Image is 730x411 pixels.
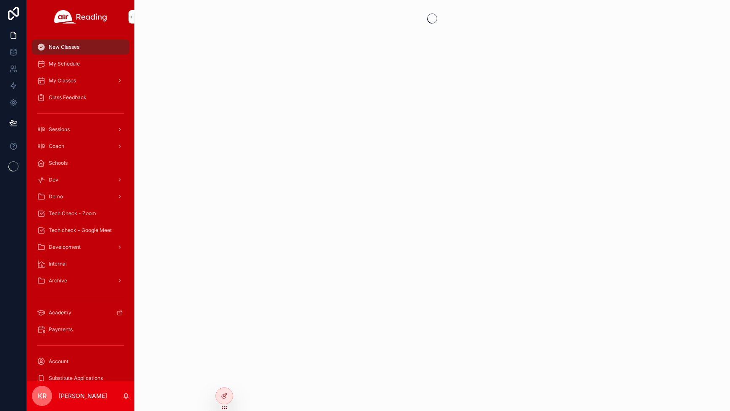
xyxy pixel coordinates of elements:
[49,277,67,284] span: Archive
[32,122,129,137] a: Sessions
[49,309,71,316] span: Academy
[32,73,129,88] a: My Classes
[59,392,107,400] p: [PERSON_NAME]
[38,391,47,401] span: KR
[32,305,129,320] a: Academy
[49,210,96,217] span: Tech Check - Zoom
[32,189,129,204] a: Demo
[32,139,129,154] a: Coach
[32,56,129,71] a: My Schedule
[54,10,107,24] img: App logo
[49,227,112,234] span: Tech check - Google Meet
[32,273,129,288] a: Archive
[32,40,129,55] a: New Classes
[49,358,68,365] span: Account
[49,160,68,166] span: Schools
[49,177,58,183] span: Dev
[49,326,73,333] span: Payments
[32,223,129,238] a: Tech check - Google Meet
[32,155,129,171] a: Schools
[32,256,129,271] a: Internal
[32,240,129,255] a: Development
[49,193,63,200] span: Demo
[49,143,64,150] span: Coach
[32,322,129,337] a: Payments
[49,126,70,133] span: Sessions
[49,375,103,382] span: Substitute Applications
[32,206,129,221] a: Tech Check - Zoom
[49,261,67,267] span: Internal
[49,94,87,101] span: Class Feedback
[32,354,129,369] a: Account
[32,371,129,386] a: Substitute Applications
[32,90,129,105] a: Class Feedback
[49,77,76,84] span: My Classes
[49,44,79,50] span: New Classes
[32,172,129,187] a: Dev
[49,61,80,67] span: My Schedule
[49,244,81,250] span: Development
[27,34,134,381] div: scrollable content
